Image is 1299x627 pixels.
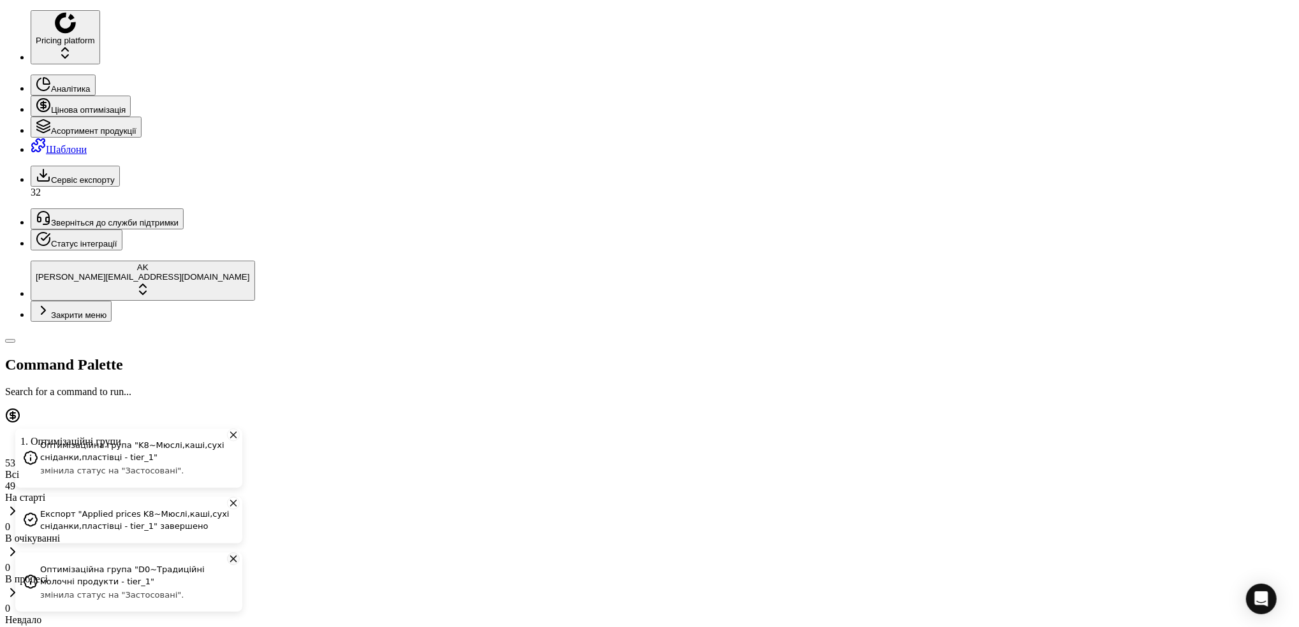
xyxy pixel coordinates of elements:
[5,339,15,343] button: Toggle Sidebar
[40,589,232,601] div: змінила статус на "Застосовані".
[227,552,240,565] button: Close toast
[5,603,10,614] span: 0
[51,310,106,320] span: Закрити меню
[31,187,1294,198] div: 32
[227,497,240,510] button: Close toast
[36,36,95,45] span: Pricing platform
[106,272,250,282] span: [EMAIL_ADDRESS][DOMAIN_NAME]
[5,562,10,573] span: 0
[5,458,15,468] span: 53
[137,263,149,272] span: AK
[5,573,1294,585] div: В процесі
[5,356,1294,373] h2: Command Palette
[46,144,87,155] span: Шаблони
[5,480,15,491] span: 49
[40,439,232,464] div: Оптимізаційна група "K8~Мюслі,каші,сухі сніданки,пластівці - tier_1"
[31,144,87,155] a: Шаблони
[31,301,112,322] button: Закрити меню
[31,75,96,96] button: Аналітика
[51,84,91,94] span: Аналітика
[40,465,232,477] div: змінила статус на "Застосовані".
[5,521,10,532] span: 0
[31,261,255,301] button: AK[PERSON_NAME][EMAIL_ADDRESS][DOMAIN_NAME]
[5,492,1294,503] div: На старті
[31,229,122,250] button: Статус інтеграції
[51,239,117,249] span: Статус інтеграції
[31,96,131,117] button: Цінова оптимізація
[227,428,240,441] button: Close toast
[36,272,106,282] span: [PERSON_NAME]
[31,117,142,138] button: Асортимент продукції
[51,175,115,185] span: Сервіс експорту
[5,436,1294,447] nav: breadcrumb
[5,386,1294,398] p: Search for a command to run...
[31,166,120,187] button: Сервіс експорту
[40,508,232,533] div: Експорт "Applied prices K8~Мюслі,каші,сухі сніданки,пластівці - tier_1" завершено
[51,105,126,115] span: Цінова оптимізація
[31,208,184,229] button: Зверніться до служби підтримки
[5,533,1294,544] div: В очікуванні
[5,614,1294,626] div: Невдало
[31,10,100,64] button: Pricing platform
[1246,584,1277,614] div: Open Intercom Messenger
[5,469,1294,480] div: Всі
[40,563,232,588] div: Оптимізаційна група "D0~Традиційні молочні продукти - tier_1"
[51,126,136,136] span: Асортимент продукції
[51,218,179,227] span: Зверніться до служби підтримки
